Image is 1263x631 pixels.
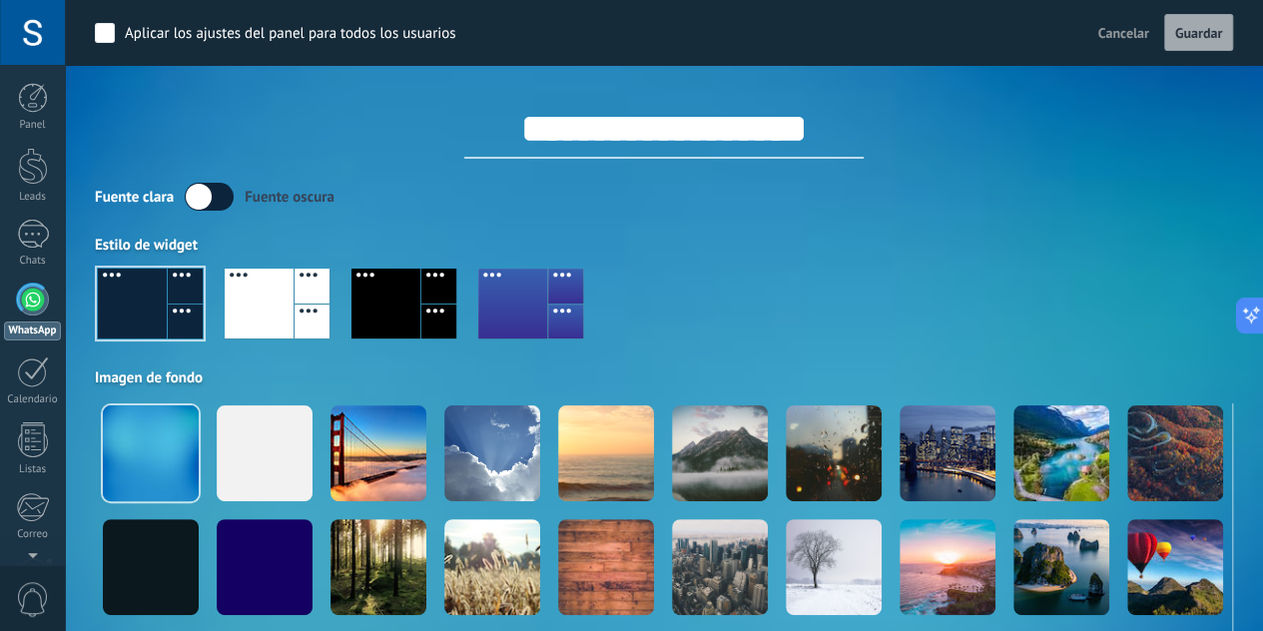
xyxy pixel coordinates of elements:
[125,24,456,44] div: Aplicar los ajustes del panel para todos los usuarios
[1090,18,1157,48] button: Cancelar
[1164,14,1233,52] button: Guardar
[4,119,62,132] div: Panel
[4,191,62,204] div: Leads
[95,188,174,207] div: Fuente clara
[1098,24,1149,42] span: Cancelar
[4,321,61,340] div: WhatsApp
[4,463,62,476] div: Listas
[95,368,1233,387] div: Imagen de fondo
[245,188,334,207] div: Fuente oscura
[4,528,62,541] div: Correo
[1175,26,1222,40] span: Guardar
[4,255,62,268] div: Chats
[4,393,62,406] div: Calendario
[95,236,1233,255] div: Estilo de widget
